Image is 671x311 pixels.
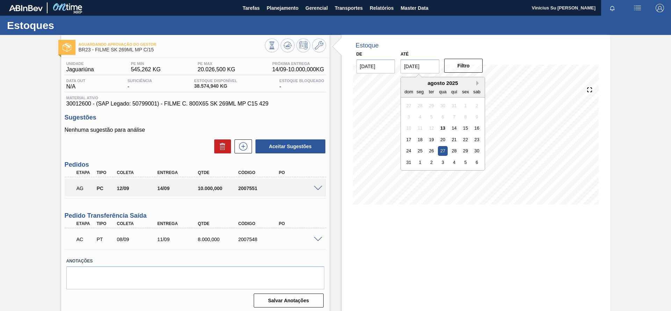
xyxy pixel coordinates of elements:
div: Aceitar Sugestões [252,139,326,154]
div: 10.000,000 [196,186,241,191]
div: 08/09/2025 [115,237,160,242]
div: 2007548 [237,237,282,242]
div: Choose sexta-feira, 5 de setembro de 2025 [461,158,470,167]
div: Choose segunda-feira, 18 de agosto de 2025 [416,135,425,144]
div: Tipo [95,170,116,175]
div: Pedido de Transferência [95,237,116,242]
div: 12/09/2025 [115,186,160,191]
button: Notificações [601,3,623,13]
div: Aguardando Composição de Carga [75,232,96,247]
div: PO [277,221,323,226]
div: Not available terça-feira, 29 de julho de 2025 [427,101,436,110]
div: Código [237,170,282,175]
input: dd/mm/yyyy [356,59,395,73]
button: Programar Estoque [296,38,310,52]
span: 20.026,500 KG [198,66,236,73]
div: Choose quinta-feira, 21 de agosto de 2025 [449,135,459,144]
div: 11/09/2025 [156,237,201,242]
h1: Estoques [7,21,131,29]
div: ter [427,87,436,96]
button: Aceitar Sugestões [255,139,325,153]
p: Nenhuma sugestão para análise [65,127,326,133]
button: Atualizar Gráfico [281,38,295,52]
div: Not available quinta-feira, 7 de agosto de 2025 [449,112,459,122]
img: userActions [633,4,642,12]
div: Código [237,221,282,226]
div: Not available sexta-feira, 8 de agosto de 2025 [461,112,470,122]
div: Choose domingo, 31 de agosto de 2025 [404,158,413,167]
div: Choose sábado, 30 de agosto de 2025 [472,146,482,155]
div: Choose segunda-feira, 1 de setembro de 2025 [416,158,425,167]
div: agosto 2025 [401,80,485,86]
div: Choose quarta-feira, 13 de agosto de 2025 [438,123,448,133]
div: seg [416,87,425,96]
div: PO [277,170,323,175]
h3: Pedido Transferência Saída [65,212,326,219]
div: Choose quarta-feira, 27 de agosto de 2025 [438,146,448,155]
div: Not available segunda-feira, 4 de agosto de 2025 [416,112,425,122]
label: De [356,52,362,57]
div: 2007551 [237,186,282,191]
p: AC [77,237,94,242]
div: Not available sábado, 9 de agosto de 2025 [472,112,482,122]
span: Data out [66,79,86,83]
span: Estoque Bloqueado [279,79,324,83]
div: Entrega [156,221,201,226]
div: Choose terça-feira, 2 de setembro de 2025 [427,158,436,167]
div: Choose sexta-feira, 22 de agosto de 2025 [461,135,470,144]
div: Choose quinta-feira, 4 de setembro de 2025 [449,158,459,167]
input: dd/mm/yyyy [401,59,439,73]
div: sex [461,87,470,96]
span: Gerencial [305,4,328,12]
div: Qtde [196,170,241,175]
div: Not available sexta-feira, 1 de agosto de 2025 [461,101,470,110]
div: Estoque [356,42,379,49]
div: Choose terça-feira, 26 de agosto de 2025 [427,146,436,155]
button: Salvar Anotações [254,294,324,308]
div: Not available domingo, 10 de agosto de 2025 [404,123,413,133]
div: Not available segunda-feira, 11 de agosto de 2025 [416,123,425,133]
div: Entrega [156,170,201,175]
div: Not available segunda-feira, 28 de julho de 2025 [416,101,425,110]
div: Choose quinta-feira, 28 de agosto de 2025 [449,146,459,155]
div: Tipo [95,221,116,226]
div: Choose segunda-feira, 25 de agosto de 2025 [416,146,425,155]
span: Master Data [401,4,428,12]
div: Aguardando Aprovação do Gestor [75,181,96,196]
div: Excluir Sugestões [211,139,231,153]
div: Choose quinta-feira, 14 de agosto de 2025 [449,123,459,133]
img: Ícone [63,43,71,52]
span: 38.574,940 KG [194,84,237,89]
div: Choose quarta-feira, 20 de agosto de 2025 [438,135,448,144]
div: Qtde [196,221,241,226]
img: TNhmsLtSVTkK8tSr43FrP2fwEKptu5GPRR3wAAAABJRU5ErkJggg== [9,5,43,11]
span: 30012600 - (SAP Legado: 50799001) - FILME C. 800X65 SK 269ML MP C15 429 [66,101,324,107]
div: sab [472,87,482,96]
span: Relatórios [370,4,394,12]
div: Not available quarta-feira, 6 de agosto de 2025 [438,112,448,122]
span: Tarefas [243,4,260,12]
span: Transportes [335,4,363,12]
div: Nova sugestão [231,139,252,153]
button: Ir ao Master Data / Geral [312,38,326,52]
div: Not available sábado, 2 de agosto de 2025 [472,101,482,110]
span: Jaguariúna [66,66,94,73]
div: dom [404,87,413,96]
div: Not available domingo, 3 de agosto de 2025 [404,112,413,122]
div: qui [449,87,459,96]
button: Filtro [444,59,483,73]
span: Suficiência [128,79,152,83]
div: Not available quinta-feira, 31 de julho de 2025 [449,101,459,110]
h3: Pedidos [65,161,326,168]
span: Unidade [66,62,94,66]
p: AG [77,186,94,191]
div: Choose domingo, 17 de agosto de 2025 [404,135,413,144]
div: qua [438,87,448,96]
div: Not available terça-feira, 12 de agosto de 2025 [427,123,436,133]
button: Next Month [476,81,481,86]
div: Choose sábado, 23 de agosto de 2025 [472,135,482,144]
div: Etapa [75,170,96,175]
h3: Sugestões [65,114,326,121]
div: Choose sábado, 16 de agosto de 2025 [472,123,482,133]
img: Logout [656,4,664,12]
